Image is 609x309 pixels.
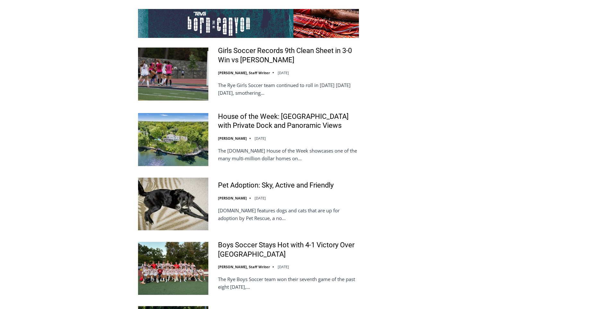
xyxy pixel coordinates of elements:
img: House of the Week: Historic Rye Waterfront Estate with Private Dock and Panoramic Views [138,113,208,166]
time: [DATE] [255,196,266,200]
time: [DATE] [278,264,289,269]
a: [PERSON_NAME], Staff Writer [218,70,270,75]
img: Girls Soccer Records 9th Clean Sheet in 3-0 Win vs Harrison [138,48,208,100]
a: [PERSON_NAME] [218,136,247,141]
a: [PERSON_NAME], Staff Writer [218,264,270,269]
time: [DATE] [255,136,266,141]
a: Boys Soccer Stays Hot with 4-1 Victory Over [GEOGRAPHIC_DATA] [218,241,359,259]
a: Girls Soccer Records 9th Clean Sheet in 3-0 Win vs [PERSON_NAME] [218,46,359,65]
img: Pet Adoption: Sky, Active and Friendly [138,178,208,230]
img: Boys Soccer Stays Hot with 4-1 Victory Over Eastchester [138,242,208,295]
p: The [DOMAIN_NAME] House of the Week showcases one of the many multi-million dollar homes on… [218,147,359,162]
time: [DATE] [278,70,289,75]
p: [DOMAIN_NAME] features dogs and cats that are up for adoption by Pet Rescue, a no… [218,207,359,222]
a: House of the Week: [GEOGRAPHIC_DATA] with Private Dock and Panoramic Views [218,112,359,130]
p: The Rye Boys Soccer team won their seventh game of the past eight [DATE],… [218,275,359,291]
a: [PERSON_NAME] [218,196,247,200]
p: The Rye Girls Soccer team continued to roll in [DATE] [DATE][DATE], smothering… [218,81,359,97]
a: Pet Adoption: Sky, Active and Friendly [218,181,334,190]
